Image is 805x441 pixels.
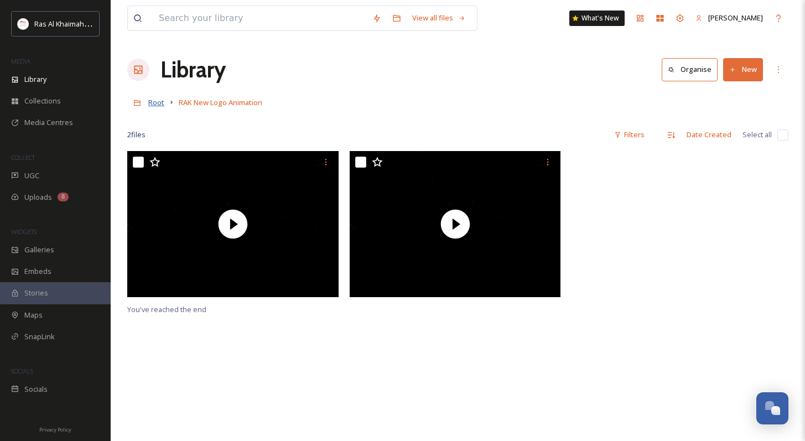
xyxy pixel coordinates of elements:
input: Search your library [153,6,367,30]
span: Galleries [24,245,54,255]
span: SOCIALS [11,367,33,375]
div: Filters [609,124,650,146]
a: What's New [569,11,625,26]
span: Library [24,74,46,85]
span: Root [148,97,164,107]
a: Root [148,96,164,109]
span: UGC [24,170,39,181]
a: [PERSON_NAME] [690,7,768,29]
span: [PERSON_NAME] [708,13,763,23]
span: Select all [742,129,772,140]
span: Ras Al Khaimah Tourism Development Authority [34,18,191,29]
div: Date Created [681,124,737,146]
button: Open Chat [756,392,788,424]
img: thumbnail [350,151,561,297]
a: Privacy Policy [39,422,71,435]
span: Maps [24,310,43,320]
a: View all files [407,7,471,29]
img: Logo_RAKTDA_RGB-01.png [18,18,29,29]
span: SnapLink [24,331,55,342]
span: RAK New Logo Animation [179,97,262,107]
a: Library [160,53,226,86]
a: RAK New Logo Animation [179,96,262,109]
img: thumbnail [127,151,339,297]
button: New [723,58,763,81]
span: Embeds [24,266,51,277]
span: Socials [24,384,48,395]
button: Organise [662,58,718,81]
span: Collections [24,96,61,106]
div: 8 [58,193,69,201]
span: Media Centres [24,117,73,128]
span: You've reached the end [127,304,206,314]
span: WIDGETS [11,227,37,236]
a: Organise [662,58,723,81]
span: COLLECT [11,153,35,162]
span: Privacy Policy [39,426,71,433]
span: 2 file s [127,129,146,140]
span: MEDIA [11,57,30,65]
span: Uploads [24,192,52,203]
span: Stories [24,288,48,298]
